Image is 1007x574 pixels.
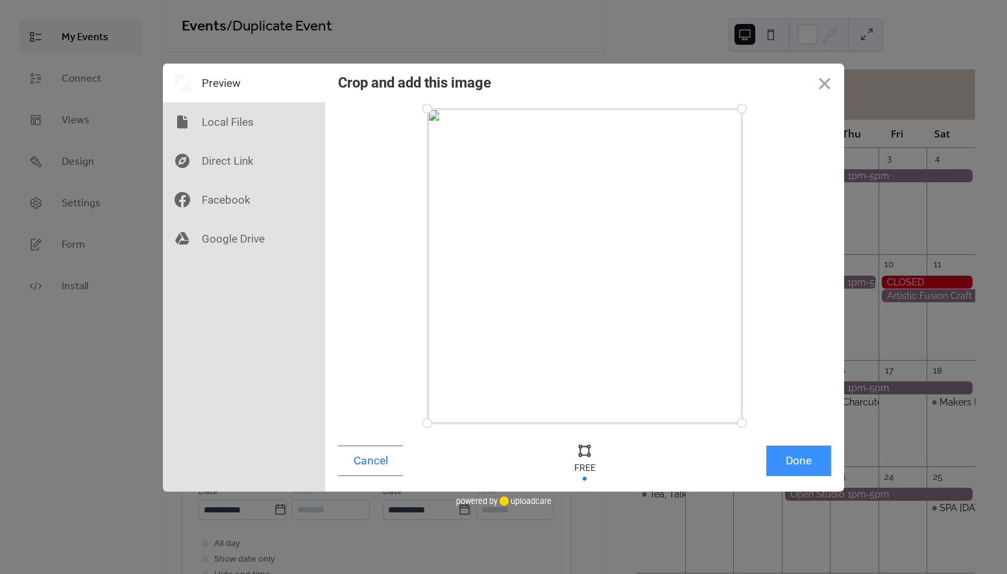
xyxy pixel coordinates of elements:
div: Preview [163,64,325,102]
div: Local Files [163,102,325,141]
a: uploadcare [498,496,552,506]
button: Close [805,64,844,102]
button: Done [766,446,831,476]
div: Direct Link [163,141,325,180]
div: Crop and add this image [338,75,491,91]
button: Cancel [338,446,403,476]
div: Google Drive [163,219,325,258]
div: powered by [456,492,552,511]
div: Facebook [163,180,325,219]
